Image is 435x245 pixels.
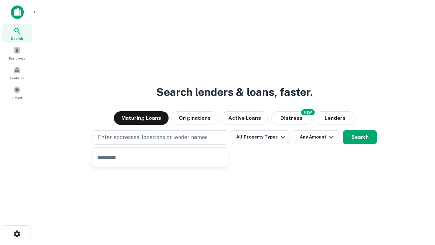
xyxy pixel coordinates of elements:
p: Enter addresses, locations or lender names [98,133,208,142]
button: Maturing Loans [114,111,169,125]
a: Contacts [2,64,32,82]
button: Enter addresses, locations or lender names [92,130,228,145]
span: Contacts [10,75,24,81]
span: Borrowers [9,55,25,61]
button: Active Loans [221,111,268,125]
span: Search [11,36,23,41]
button: Originations [171,111,218,125]
button: Search distressed loans with lien and other non-mortgage details. [271,111,312,125]
a: Saved [2,83,32,102]
button: Lenders [315,111,355,125]
img: capitalize-icon.png [11,5,24,19]
button: Any Amount [293,130,340,144]
a: Search [2,24,32,43]
a: Borrowers [2,44,32,62]
h3: Search lenders & loans, faster. [156,84,313,100]
button: All Property Types [231,130,290,144]
iframe: Chat Widget [401,191,435,223]
div: NEW [301,109,315,115]
span: Saved [12,95,22,100]
button: Search [343,130,377,144]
